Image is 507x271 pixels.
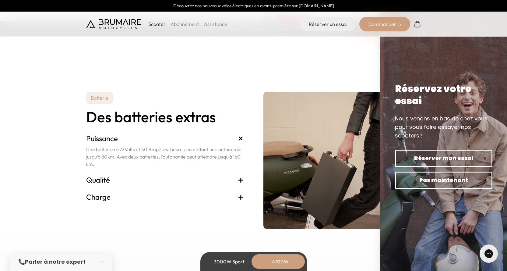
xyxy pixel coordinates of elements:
[300,17,356,31] a: Réserver un essai
[477,242,501,265] iframe: Gorgias live chat messenger
[86,175,244,185] h3: Qualité
[86,19,141,29] img: Brumaire Motocycles
[238,192,244,202] span: +
[86,146,244,168] p: Une batterie de Volts et 30 Ampères-heure permettant une autonomie jusqu'à 80km. Avec deux batter...
[397,23,401,27] img: right-arrow-2.png
[263,92,421,229] img: brumaire-batteries.png
[86,134,244,143] h3: Puissance
[119,146,125,152] span: 72
[86,192,244,202] h3: Charge
[86,92,113,104] p: Batterie
[235,133,246,144] span: +
[256,254,305,269] div: 4700W
[204,21,227,27] a: Assistance
[359,17,410,31] div: Commander
[171,21,199,27] a: Abonnement
[205,254,254,269] div: 3000W Sport
[414,20,421,28] img: Panier
[148,20,166,28] p: Scooter
[86,109,244,125] h2: Des batteries extras
[238,175,244,185] span: +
